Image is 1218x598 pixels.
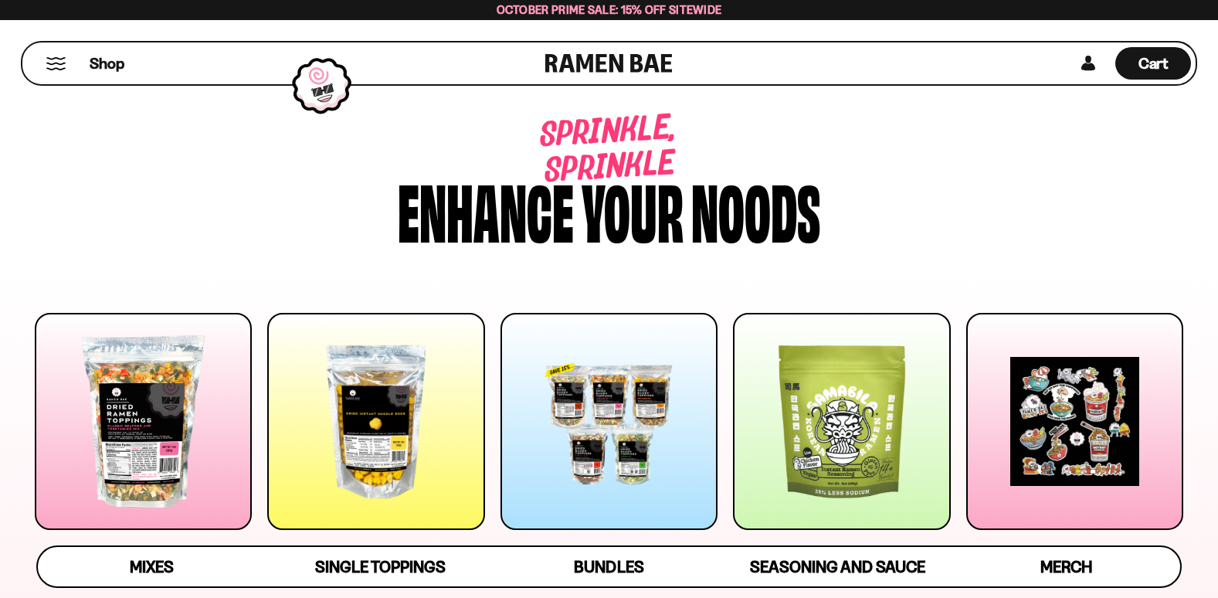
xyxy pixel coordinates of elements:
a: Shop [90,47,124,80]
span: Mixes [130,557,174,576]
span: October Prime Sale: 15% off Sitewide [497,2,722,17]
span: Seasoning and Sauce [750,557,925,576]
span: Shop [90,53,124,74]
div: your [582,172,684,246]
span: Single Toppings [315,557,446,576]
div: noods [691,172,820,246]
button: Mobile Menu Trigger [46,57,66,70]
div: Cart [1115,42,1191,84]
a: Merch [952,547,1180,586]
span: Cart [1138,54,1169,73]
a: Single Toppings [266,547,495,586]
span: Merch [1040,557,1092,576]
div: Enhance [398,172,574,246]
a: Seasoning and Sauce [723,547,952,586]
a: Mixes [38,547,266,586]
a: Bundles [495,547,724,586]
span: Bundles [574,557,643,576]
